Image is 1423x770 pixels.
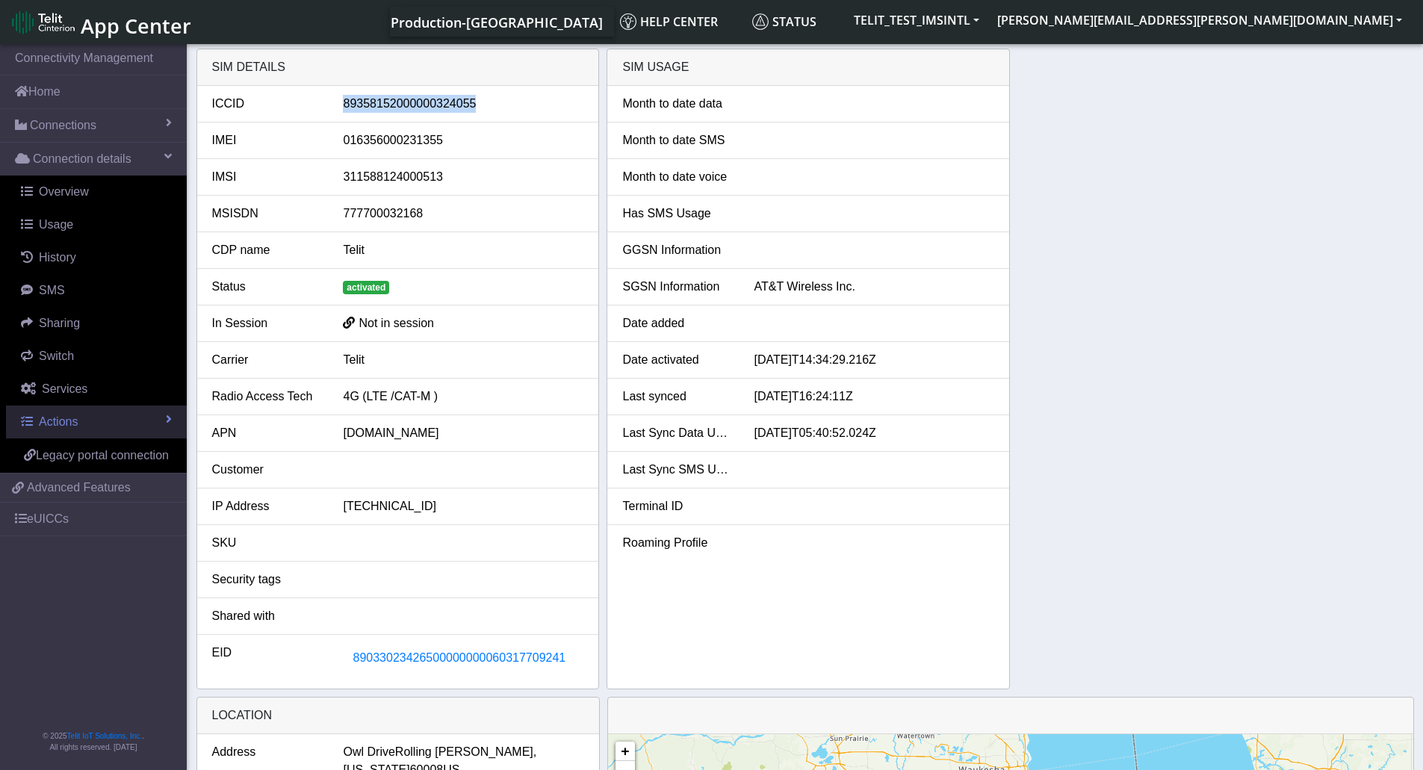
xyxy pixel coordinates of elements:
[390,7,602,37] a: Your current platform instance
[391,13,603,31] span: Production-[GEOGRAPHIC_DATA]
[201,131,332,149] div: IMEI
[39,251,76,264] span: History
[611,424,742,442] div: Last Sync Data Usage
[39,284,65,296] span: SMS
[6,307,187,340] a: Sharing
[332,497,595,515] div: [TECHNICAL_ID]
[611,241,742,259] div: GGSN Information
[201,168,332,186] div: IMSI
[33,150,131,168] span: Connection details
[201,461,332,479] div: Customer
[611,205,742,223] div: Has SMS Usage
[6,241,187,274] a: History
[39,350,74,362] span: Switch
[201,205,332,223] div: MSISDN
[201,241,332,259] div: CDP name
[36,449,169,462] span: Legacy portal connection
[359,317,434,329] span: Not in session
[611,351,742,369] div: Date activated
[614,7,746,37] a: Help center
[197,49,599,86] div: SIM details
[6,274,187,307] a: SMS
[30,117,96,134] span: Connections
[752,13,769,30] img: status.svg
[742,424,1005,442] div: [DATE]T05:40:52.024Z
[742,278,1005,296] div: AT&T Wireless Inc.
[742,388,1005,406] div: [DATE]T16:24:11Z
[332,95,595,113] div: 89358152000000324055
[611,534,742,552] div: Roaming Profile
[201,607,332,625] div: Shared with
[201,278,332,296] div: Status
[201,497,332,515] div: IP Address
[332,168,595,186] div: 311588124000513
[27,479,131,497] span: Advanced Features
[343,281,389,294] span: activated
[39,185,89,198] span: Overview
[42,382,87,395] span: Services
[752,13,816,30] span: Status
[611,497,742,515] div: Terminal ID
[81,12,191,40] span: App Center
[201,571,332,589] div: Security tags
[353,651,565,664] span: 89033023426500000000060317709241
[332,351,595,369] div: Telit
[201,388,332,406] div: Radio Access Tech
[611,278,742,296] div: SGSN Information
[12,10,75,34] img: logo-telit-cinterion-gw-new.png
[6,340,187,373] a: Switch
[6,176,187,208] a: Overview
[201,644,332,672] div: EID
[611,95,742,113] div: Month to date data
[746,7,845,37] a: Status
[343,644,575,672] button: 89033023426500000000060317709241
[611,314,742,332] div: Date added
[6,373,187,406] a: Services
[201,314,332,332] div: In Session
[39,218,73,231] span: Usage
[332,131,595,149] div: 016356000231355
[611,461,742,479] div: Last Sync SMS Usage
[611,131,742,149] div: Month to date SMS
[12,6,189,38] a: App Center
[332,388,595,406] div: 4G (LTE /CAT-M )
[6,208,187,241] a: Usage
[332,241,595,259] div: Telit
[332,424,595,442] div: [DOMAIN_NAME]
[201,351,332,369] div: Carrier
[395,743,536,761] span: Rolling [PERSON_NAME],
[201,95,332,113] div: ICCID
[620,13,636,30] img: knowledge.svg
[611,388,742,406] div: Last synced
[611,168,742,186] div: Month to date voice
[67,732,142,740] a: Telit IoT Solutions, Inc.
[344,743,395,761] span: Owl Drive
[197,698,599,734] div: LOCATION
[201,534,332,552] div: SKU
[39,415,78,428] span: Actions
[607,49,1009,86] div: SIM Usage
[742,351,1005,369] div: [DATE]T14:34:29.216Z
[988,7,1411,34] button: [PERSON_NAME][EMAIL_ADDRESS][PERSON_NAME][DOMAIN_NAME]
[616,742,635,761] a: Zoom in
[332,205,595,223] div: 777700032168
[620,13,718,30] span: Help center
[6,406,187,438] a: Actions
[39,317,80,329] span: Sharing
[845,7,988,34] button: TELIT_TEST_IMSINTL
[201,424,332,442] div: APN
